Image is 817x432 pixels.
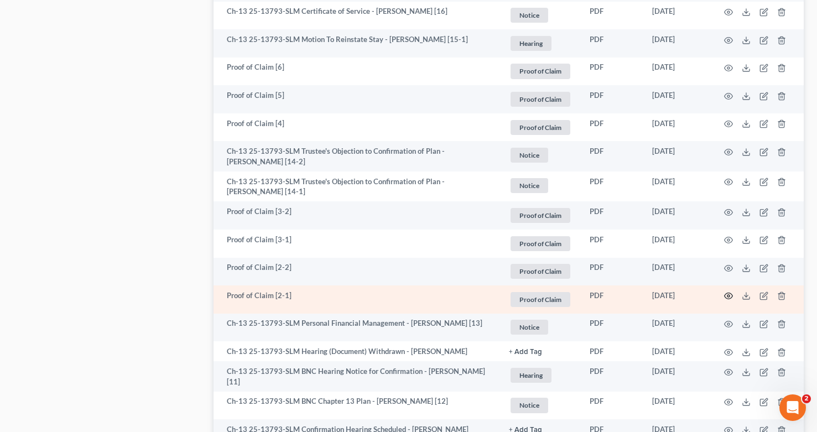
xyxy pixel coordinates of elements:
td: PDF [581,29,643,58]
td: PDF [581,392,643,420]
span: Proof of Claim [511,120,570,135]
span: Notice [511,398,548,413]
a: Proof of Claim [509,262,572,280]
span: Notice [511,178,548,193]
td: PDF [581,230,643,258]
td: [DATE] [643,341,711,361]
td: [DATE] [643,2,711,30]
a: Proof of Claim [509,206,572,225]
span: Proof of Claim [511,236,570,251]
td: Proof of Claim [2-1] [214,285,500,314]
a: Notice [509,146,572,164]
td: [DATE] [643,58,711,86]
span: 2 [802,394,811,403]
td: PDF [581,113,643,142]
span: Proof of Claim [511,92,570,107]
td: Ch-13 25-13793-SLM Motion To Reinstate Stay - [PERSON_NAME] [15-1] [214,29,500,58]
td: [DATE] [643,141,711,171]
a: Hearing [509,34,572,53]
span: Proof of Claim [511,264,570,279]
td: PDF [581,171,643,202]
a: + Add Tag [509,346,572,357]
span: Notice [511,8,548,23]
span: Proof of Claim [511,64,570,79]
td: [DATE] [643,258,711,286]
td: Proof of Claim [3-1] [214,230,500,258]
td: PDF [581,2,643,30]
td: [DATE] [643,314,711,342]
td: [DATE] [643,392,711,420]
span: Hearing [511,36,551,51]
a: Proof of Claim [509,118,572,137]
a: Hearing [509,366,572,384]
a: Notice [509,318,572,336]
a: Notice [509,6,572,24]
span: Notice [511,148,548,163]
span: Proof of Claim [511,208,570,223]
span: Hearing [511,368,551,383]
td: Ch-13 25-13793-SLM BNC Chapter 13 Plan - [PERSON_NAME] [12] [214,392,500,420]
td: Proof of Claim [6] [214,58,500,86]
td: [DATE] [643,85,711,113]
td: PDF [581,258,643,286]
td: [DATE] [643,171,711,202]
td: Ch-13 25-13793-SLM Certificate of Service - [PERSON_NAME] [16] [214,2,500,30]
td: Ch-13 25-13793-SLM BNC Hearing Notice for Confirmation - [PERSON_NAME] [11] [214,361,500,392]
iframe: Intercom live chat [779,394,806,421]
button: + Add Tag [509,348,542,356]
a: Proof of Claim [509,290,572,309]
td: PDF [581,201,643,230]
a: Proof of Claim [509,90,572,108]
a: Proof of Claim [509,62,572,80]
td: [DATE] [643,29,711,58]
td: Ch-13 25-13793-SLM Trustee's Objection to Confirmation of Plan - [PERSON_NAME] [14-1] [214,171,500,202]
td: PDF [581,85,643,113]
td: Proof of Claim [4] [214,113,500,142]
td: Proof of Claim [3-2] [214,201,500,230]
a: Proof of Claim [509,235,572,253]
td: Ch-13 25-13793-SLM Trustee's Objection to Confirmation of Plan - [PERSON_NAME] [14-2] [214,141,500,171]
a: Notice [509,176,572,195]
td: [DATE] [643,201,711,230]
td: [DATE] [643,361,711,392]
td: PDF [581,314,643,342]
span: Notice [511,320,548,335]
a: Notice [509,396,572,414]
td: PDF [581,285,643,314]
td: Proof of Claim [2-2] [214,258,500,286]
span: Proof of Claim [511,292,570,307]
td: Ch-13 25-13793-SLM Hearing (Document) Withdrawn - [PERSON_NAME] [214,341,500,361]
td: [DATE] [643,285,711,314]
td: [DATE] [643,230,711,258]
td: PDF [581,341,643,361]
td: PDF [581,361,643,392]
td: Ch-13 25-13793-SLM Personal Financial Management - [PERSON_NAME] [13] [214,314,500,342]
td: PDF [581,58,643,86]
td: [DATE] [643,113,711,142]
td: Proof of Claim [5] [214,85,500,113]
td: PDF [581,141,643,171]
